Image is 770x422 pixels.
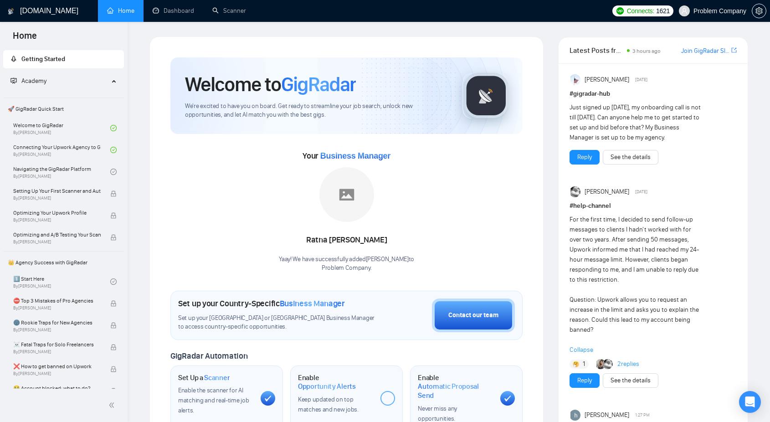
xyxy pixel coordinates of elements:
[604,359,614,369] img: Pavel
[583,360,585,369] span: 1
[570,201,737,211] h1: # help-channel
[178,386,249,414] span: Enable the scanner for AI matching and real-time job alerts.
[752,4,766,18] button: setting
[681,8,688,14] span: user
[279,232,414,248] div: Ratna [PERSON_NAME]
[185,72,356,97] h1: Welcome to
[110,300,117,307] span: lock
[108,401,118,410] span: double-left
[8,4,14,19] img: logo
[752,7,766,15] a: setting
[635,411,650,419] span: 1:27 PM
[463,73,509,118] img: gigradar-logo.png
[13,371,101,376] span: By [PERSON_NAME]
[570,45,624,56] span: Latest Posts from the GigRadar Community
[570,150,600,165] button: Reply
[616,7,624,15] img: upwork-logo.png
[570,74,581,85] img: Anisuzzaman Khan
[731,46,737,55] a: export
[13,162,110,182] a: Navigating the GigRadar PlatformBy[PERSON_NAME]
[110,344,117,350] span: lock
[635,188,647,196] span: [DATE]
[320,151,390,160] span: Business Manager
[185,102,448,119] span: We're excited to have you on board. Get ready to streamline your job search, unlock new opportuni...
[13,186,101,196] span: Setting Up Your First Scanner and Auto-Bidder
[212,7,246,15] a: searchScanner
[448,310,498,320] div: Contact our team
[178,373,230,382] h1: Set Up a
[110,147,117,153] span: check-circle
[110,234,117,241] span: lock
[13,318,101,327] span: 🌚 Rookie Traps for New Agencies
[596,359,606,369] img: Korlan
[4,253,123,272] span: 👑 Agency Success with GigRadar
[110,190,117,197] span: lock
[10,56,17,62] span: rocket
[585,75,629,85] span: [PERSON_NAME]
[303,151,390,161] span: Your
[632,48,661,54] span: 3 hours ago
[570,410,581,421] img: haider ali
[13,340,101,349] span: ☠️ Fatal Traps for Solo Freelancers
[298,396,359,413] span: Keep updated on top matches and new jobs.
[21,77,46,85] span: Academy
[432,298,515,332] button: Contact our team
[656,6,670,16] span: 1621
[110,388,117,394] span: lock
[570,103,703,143] div: Just signed up [DATE], my onboarding call is not till [DATE]. Can anyone help me to get started t...
[739,391,761,413] div: Open Intercom Messenger
[13,208,101,217] span: Optimizing Your Upwork Profile
[10,77,17,84] span: fund-projection-screen
[13,140,110,160] a: Connecting Your Upwork Agency to GigRadarBy[PERSON_NAME]
[13,196,101,201] span: By [PERSON_NAME]
[110,278,117,285] span: check-circle
[635,76,647,84] span: [DATE]
[107,7,134,15] a: homeHome
[13,362,101,371] span: ❌ How to get banned on Upwork
[178,298,345,309] h1: Set up your Country-Specific
[153,7,194,15] a: dashboardDashboard
[603,150,658,165] button: See the details
[281,72,356,97] span: GigRadar
[10,77,46,85] span: Academy
[13,305,101,311] span: By [PERSON_NAME]
[110,322,117,329] span: lock
[418,373,493,400] h1: Enable
[570,345,737,355] span: Collapse
[681,46,729,56] a: Join GigRadar Slack Community
[627,6,654,16] span: Connects:
[13,230,101,239] span: Optimizing and A/B Testing Your Scanner for Better Results
[570,215,703,335] div: For the first time, I decided to send follow-up messages to clients I hadn't worked with for over...
[577,376,592,386] a: Reply
[570,186,581,197] img: Pavel
[319,167,374,222] img: placeholder.png
[298,373,373,391] h1: Enable
[3,50,124,68] li: Getting Started
[178,314,380,331] span: Set up your [GEOGRAPHIC_DATA] or [GEOGRAPHIC_DATA] Business Manager to access country-specific op...
[13,384,101,393] span: 😭 Account blocked: what to do?
[13,272,110,292] a: 1️⃣ Start HereBy[PERSON_NAME]
[110,169,117,175] span: check-circle
[13,327,101,333] span: By [PERSON_NAME]
[170,351,247,361] span: GigRadar Automation
[13,296,101,305] span: ⛔ Top 3 Mistakes of Pro Agencies
[110,366,117,372] span: lock
[13,239,101,245] span: By [PERSON_NAME]
[573,361,579,367] img: 🤔
[418,382,493,400] span: Automatic Proposal Send
[5,29,44,48] span: Home
[585,410,629,420] span: [PERSON_NAME]
[110,125,117,131] span: check-circle
[204,373,230,382] span: Scanner
[577,152,592,162] a: Reply
[570,89,737,99] h1: # gigradar-hub
[13,349,101,355] span: By [PERSON_NAME]
[110,212,117,219] span: lock
[570,373,600,388] button: Reply
[13,118,110,138] a: Welcome to GigRadarBy[PERSON_NAME]
[4,100,123,118] span: 🚀 GigRadar Quick Start
[280,298,345,309] span: Business Manager
[585,187,629,197] span: [PERSON_NAME]
[21,55,65,63] span: Getting Started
